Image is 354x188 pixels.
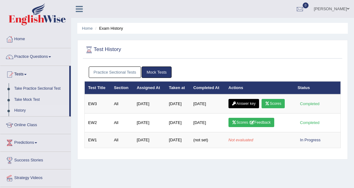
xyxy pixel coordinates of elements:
[190,113,225,132] td: [DATE]
[82,26,93,31] a: Home
[165,132,190,148] td: [DATE]
[0,66,69,81] a: Tests
[110,94,133,113] td: All
[133,81,165,94] th: Assigned At
[298,137,323,143] div: In Progress
[133,94,165,113] td: [DATE]
[190,81,225,94] th: Completed At
[165,94,190,113] td: [DATE]
[225,81,294,94] th: Actions
[94,25,123,31] li: Exam History
[0,117,71,132] a: Online Class
[0,169,71,185] a: Strategy Videos
[165,81,190,94] th: Taken at
[142,66,172,78] a: Mock Tests
[303,2,309,8] span: 0
[165,113,190,132] td: [DATE]
[133,132,165,148] td: [DATE]
[190,94,225,113] td: [DATE]
[228,118,274,127] a: Scores /Feedback
[85,81,111,94] th: Test Title
[228,138,253,142] em: Not evaluated
[228,99,259,108] a: Answer key
[11,94,69,105] a: Take Mock Test
[0,152,71,167] a: Success Stories
[298,119,322,126] div: Completed
[89,66,141,78] a: Practice Sectional Tests
[110,132,133,148] td: All
[133,113,165,132] td: [DATE]
[0,134,71,150] a: Predictions
[0,48,71,64] a: Practice Questions
[85,113,111,132] td: EW2
[0,31,71,46] a: Home
[262,99,284,108] a: Scores
[110,113,133,132] td: All
[85,132,111,148] td: EW1
[110,81,133,94] th: Section
[193,138,208,142] span: (not set)
[294,81,341,94] th: Status
[11,83,69,94] a: Take Practice Sectional Test
[11,105,69,116] a: History
[298,100,322,107] div: Completed
[84,45,243,54] h2: Test History
[85,94,111,113] td: EW3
